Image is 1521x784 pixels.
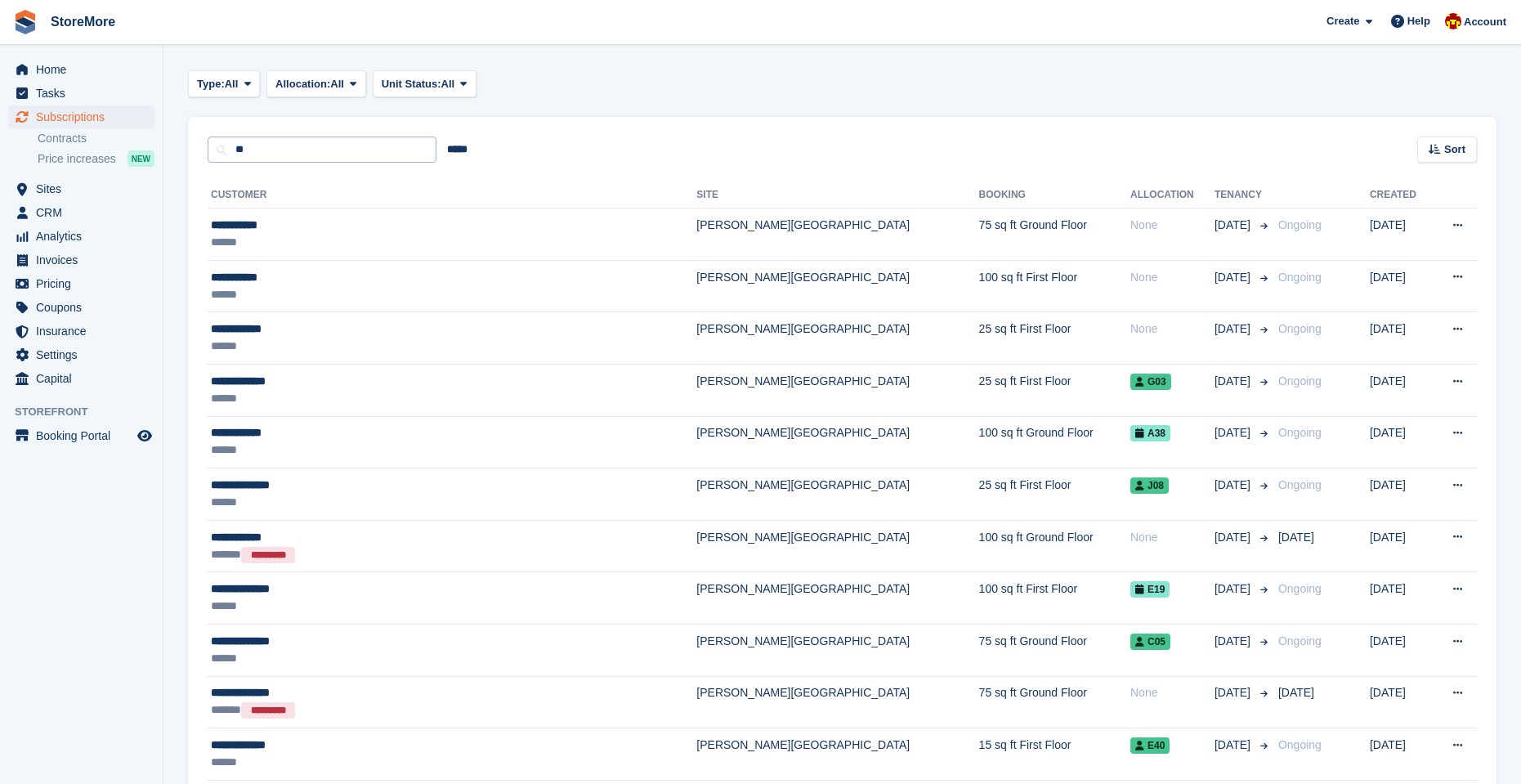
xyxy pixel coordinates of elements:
[696,182,978,208] th: Site
[979,676,1130,728] td: 75 sq ft Ground Floor
[1464,14,1506,30] span: Account
[8,177,154,200] a: menu
[1130,269,1215,286] div: None
[1444,141,1465,158] span: Sort
[36,105,134,128] span: Subscriptions
[1215,269,1254,286] span: [DATE]
[1215,373,1254,390] span: [DATE]
[1370,624,1432,676] td: [DATE]
[36,320,134,343] span: Insurance
[1215,633,1254,650] span: [DATE]
[1278,374,1322,388] span: Ongoing
[8,424,154,447] a: menu
[36,201,134,224] span: CRM
[1278,686,1314,699] span: [DATE]
[979,728,1130,781] td: 15 sq ft First Floor
[382,76,441,92] span: Unit Status:
[1215,737,1254,754] span: [DATE]
[38,151,116,167] span: Price increases
[8,201,154,224] a: menu
[127,150,154,167] div: NEW
[1370,312,1432,365] td: [DATE]
[1370,182,1432,208] th: Created
[1130,320,1215,338] div: None
[1215,684,1254,701] span: [DATE]
[1130,425,1170,441] span: A38
[1278,322,1322,335] span: Ongoing
[1278,271,1322,284] span: Ongoing
[696,624,978,676] td: [PERSON_NAME][GEOGRAPHIC_DATA]
[8,82,154,105] a: menu
[979,624,1130,676] td: 75 sq ft Ground Floor
[1130,684,1215,701] div: None
[979,416,1130,468] td: 100 sq ft Ground Floor
[208,182,696,208] th: Customer
[8,320,154,343] a: menu
[8,105,154,128] a: menu
[1370,416,1432,468] td: [DATE]
[275,76,330,92] span: Allocation:
[696,728,978,781] td: [PERSON_NAME][GEOGRAPHIC_DATA]
[36,225,134,248] span: Analytics
[696,468,978,521] td: [PERSON_NAME][GEOGRAPHIC_DATA]
[1370,520,1432,572] td: [DATE]
[36,177,134,200] span: Sites
[1130,374,1171,390] span: G03
[979,520,1130,572] td: 100 sq ft Ground Floor
[1445,13,1461,29] img: Store More Team
[979,182,1130,208] th: Booking
[696,676,978,728] td: [PERSON_NAME][GEOGRAPHIC_DATA]
[979,208,1130,261] td: 75 sq ft Ground Floor
[1215,320,1254,338] span: [DATE]
[979,468,1130,521] td: 25 sq ft First Floor
[1215,580,1254,598] span: [DATE]
[696,260,978,312] td: [PERSON_NAME][GEOGRAPHIC_DATA]
[15,404,163,420] span: Storefront
[1278,426,1322,439] span: Ongoing
[36,58,134,81] span: Home
[1370,468,1432,521] td: [DATE]
[1278,531,1314,544] span: [DATE]
[1370,208,1432,261] td: [DATE]
[696,520,978,572] td: [PERSON_NAME][GEOGRAPHIC_DATA]
[696,312,978,365] td: [PERSON_NAME][GEOGRAPHIC_DATA]
[8,249,154,271] a: menu
[1130,477,1169,494] span: J08
[441,76,455,92] span: All
[36,272,134,295] span: Pricing
[1130,182,1215,208] th: Allocation
[1278,738,1322,751] span: Ongoing
[1278,218,1322,231] span: Ongoing
[36,343,134,366] span: Settings
[1215,182,1272,208] th: Tenancy
[1370,572,1432,625] td: [DATE]
[1130,634,1170,650] span: C05
[696,572,978,625] td: [PERSON_NAME][GEOGRAPHIC_DATA]
[38,131,154,146] a: Contracts
[1130,737,1170,754] span: E40
[1370,728,1432,781] td: [DATE]
[1215,424,1254,441] span: [DATE]
[1370,260,1432,312] td: [DATE]
[36,249,134,271] span: Invoices
[1130,529,1215,546] div: None
[8,225,154,248] a: menu
[1130,581,1170,598] span: E19
[1215,529,1254,546] span: [DATE]
[979,364,1130,416] td: 25 sq ft First Floor
[330,76,344,92] span: All
[8,58,154,81] a: menu
[696,208,978,261] td: [PERSON_NAME][GEOGRAPHIC_DATA]
[38,150,154,168] a: Price increases NEW
[266,70,366,97] button: Allocation: All
[1407,13,1430,29] span: Help
[1370,364,1432,416] td: [DATE]
[696,416,978,468] td: [PERSON_NAME][GEOGRAPHIC_DATA]
[197,76,225,92] span: Type:
[1370,676,1432,728] td: [DATE]
[1130,217,1215,234] div: None
[8,343,154,366] a: menu
[979,572,1130,625] td: 100 sq ft First Floor
[44,8,122,35] a: StoreMore
[36,424,134,447] span: Booking Portal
